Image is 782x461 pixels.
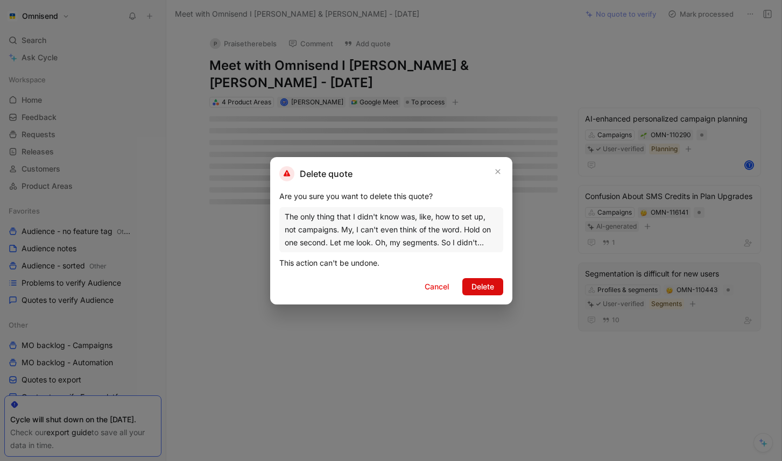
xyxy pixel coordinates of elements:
div: The only thing that I didn't know was, like, how to set up, not campaigns. My, I can't even think... [285,210,498,249]
span: Delete [471,280,494,293]
button: Delete [462,278,503,295]
h2: Delete quote [279,166,353,181]
div: Are you sure you want to delete this quote? This action can't be undone. [279,190,503,269]
span: Cancel [425,280,449,293]
button: Cancel [415,278,458,295]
